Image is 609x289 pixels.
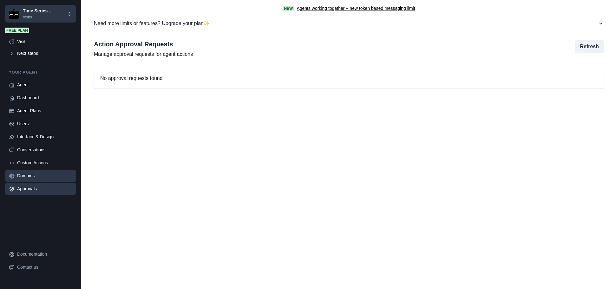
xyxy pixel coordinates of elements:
p: testts [23,14,53,20]
div: Contact us [17,264,72,271]
h2: Action Approval Requests [94,40,193,48]
div: Approvals [17,186,72,192]
span: Free plan [5,28,29,33]
div: Dashboard [17,95,72,101]
span: New [283,6,294,11]
button: Need more limits or features? Upgrade your plan✨ [89,17,609,30]
div: Interface & Design [17,134,72,140]
a: Agents working together + new token based messaging limit [297,5,415,12]
p: No approval requests found [100,75,598,82]
button: Refresh [575,40,604,53]
div: Need more limits or features? Upgrade your plan ✨ [94,20,598,27]
div: Conversations [17,147,72,153]
p: Manage approval requests for agent actions [94,50,193,58]
div: Domains [17,173,72,179]
div: Agent Plans [17,108,72,114]
img: Chakra UI [9,9,19,19]
div: Visit [17,38,72,45]
div: Documentation [17,251,72,258]
div: Custom Actions [17,160,72,166]
button: Chakra UITime Series ...testts [5,5,76,23]
div: Agent [17,82,72,88]
div: Next steps [17,50,72,57]
div: Users [17,121,72,127]
p: Time Series ... [23,8,53,14]
a: Documentation [5,248,76,260]
p: Your agent [5,69,76,75]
